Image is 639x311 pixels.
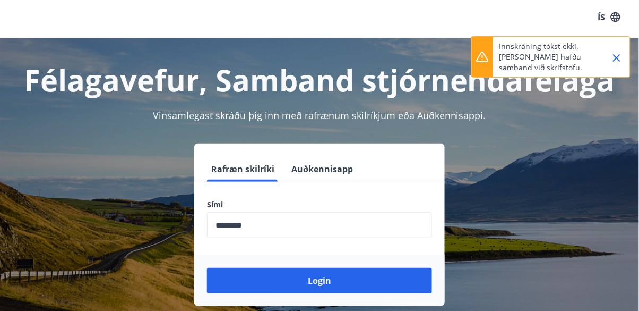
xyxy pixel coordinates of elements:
button: ÍS [592,7,626,27]
p: Innskráning tókst ekki. [PERSON_NAME] hafðu samband við skrifstofu. [499,41,593,73]
button: Rafræn skilríki [207,156,279,182]
button: Login [207,268,432,293]
span: Vinsamlegast skráðu þig inn með rafrænum skilríkjum eða Auðkennisappi. [153,109,486,122]
button: Close [608,49,626,67]
label: Sími [207,199,432,210]
button: Auðkennisapp [287,156,357,182]
h1: Félagavefur, Samband stjórnendafélaga [13,60,626,100]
